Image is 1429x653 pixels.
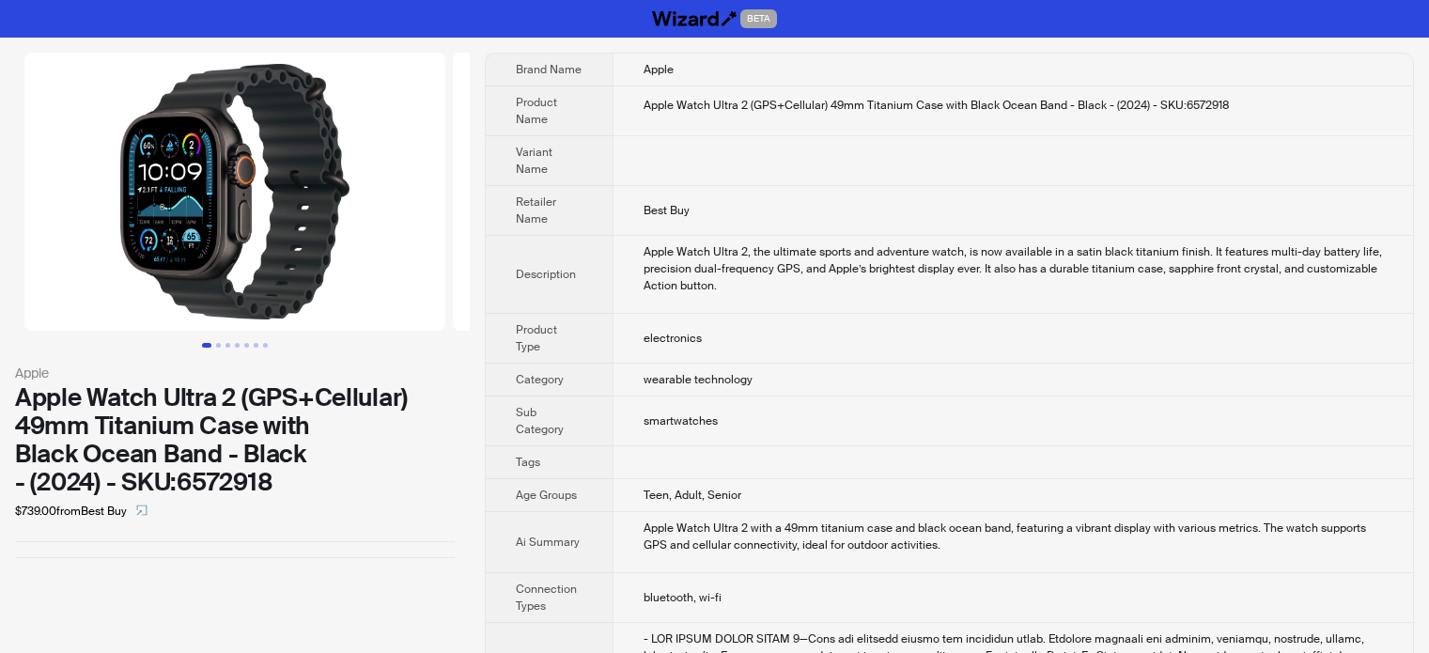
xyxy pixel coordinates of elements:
[516,488,577,503] span: Age Groups
[453,53,874,331] img: Apple Watch Ultra 2 (GPS+Cellular) 49mm Titanium Case with Black Ocean Band - Black - (2024) - SK...
[740,9,777,28] span: BETA
[15,383,455,496] div: Apple Watch Ultra 2 (GPS+Cellular) 49mm Titanium Case with Black Ocean Band - Black - (2024) - SK...
[235,343,240,348] button: Go to slide 4
[644,372,753,387] span: wearable technology
[254,343,258,348] button: Go to slide 6
[516,405,564,437] span: Sub Category
[225,343,230,348] button: Go to slide 3
[202,343,211,348] button: Go to slide 1
[15,496,455,526] div: $739.00 from Best Buy
[644,203,690,218] span: Best Buy
[15,363,455,383] div: Apple
[516,62,582,77] span: Brand Name
[644,488,741,503] span: Teen, Adult, Senior
[644,590,722,605] span: bluetooth, wi-fi
[516,194,556,226] span: Retailer Name
[644,97,1383,114] div: Apple Watch Ultra 2 (GPS+Cellular) 49mm Titanium Case with Black Ocean Band - Black - (2024) - SK...
[216,343,221,348] button: Go to slide 2
[516,267,576,282] span: Description
[516,582,577,614] span: Connection Types
[516,455,540,470] span: Tags
[644,62,674,77] span: Apple
[516,535,580,550] span: Ai Summary
[24,53,445,331] img: Apple Watch Ultra 2 (GPS+Cellular) 49mm Titanium Case with Black Ocean Band - Black - (2024) - SK...
[644,520,1383,553] div: Apple Watch Ultra 2 with a 49mm titanium case and black ocean band, featuring a vibrant display w...
[516,145,552,177] span: Variant Name
[516,372,564,387] span: Category
[516,95,557,127] span: Product Name
[263,343,268,348] button: Go to slide 7
[644,331,702,346] span: electronics
[244,343,249,348] button: Go to slide 5
[516,322,557,354] span: Product Type
[644,243,1383,294] div: Apple Watch Ultra 2, the ultimate sports and adventure watch, is now available in a satin black t...
[644,413,718,428] span: smartwatches
[136,505,148,516] span: select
